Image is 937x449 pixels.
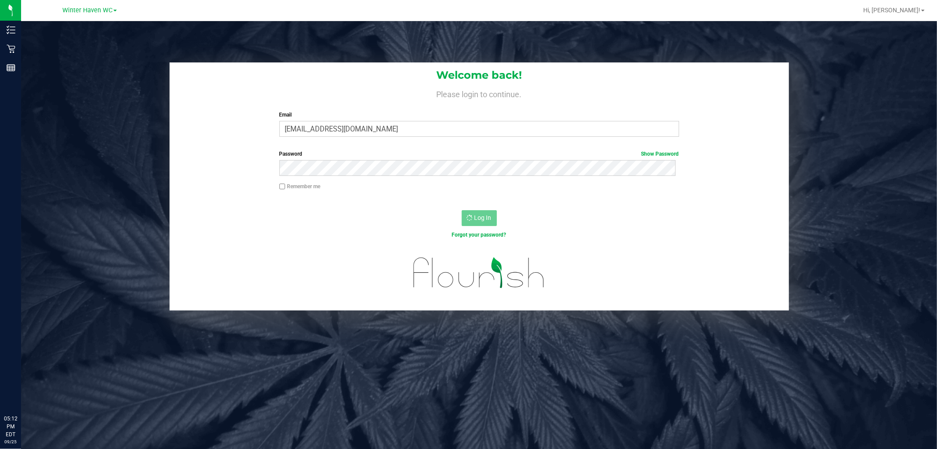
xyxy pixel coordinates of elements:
[4,415,17,438] p: 05:12 PM EDT
[279,151,303,157] span: Password
[170,69,789,81] h1: Welcome back!
[62,7,112,14] span: Winter Haven WC
[7,26,15,34] inline-svg: Inventory
[452,232,506,238] a: Forgot your password?
[474,214,492,221] span: Log In
[462,210,497,226] button: Log In
[170,88,789,99] h4: Please login to continue.
[402,248,557,298] img: flourish_logo.svg
[279,111,679,119] label: Email
[7,63,15,72] inline-svg: Reports
[279,183,286,190] input: Remember me
[863,7,920,14] span: Hi, [PERSON_NAME]!
[4,438,17,445] p: 09/25
[7,44,15,53] inline-svg: Retail
[279,183,321,190] label: Remember me
[641,151,679,157] a: Show Password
